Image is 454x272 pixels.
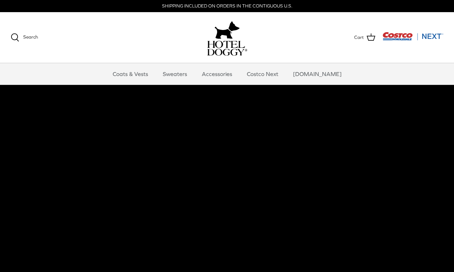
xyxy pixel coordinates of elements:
span: Search [23,34,38,40]
a: Costco Next [240,63,285,85]
a: Sweaters [156,63,194,85]
span: Cart [354,34,364,41]
a: Accessories [195,63,239,85]
a: hoteldoggy.com hoteldoggycom [207,19,247,56]
a: Visit Costco Next [382,36,443,42]
img: hoteldoggy.com [215,19,240,41]
a: Search [11,33,38,42]
img: Costco Next [382,32,443,41]
a: Cart [354,33,375,42]
a: Coats & Vests [106,63,155,85]
img: hoteldoggycom [207,41,247,56]
a: [DOMAIN_NAME] [287,63,348,85]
